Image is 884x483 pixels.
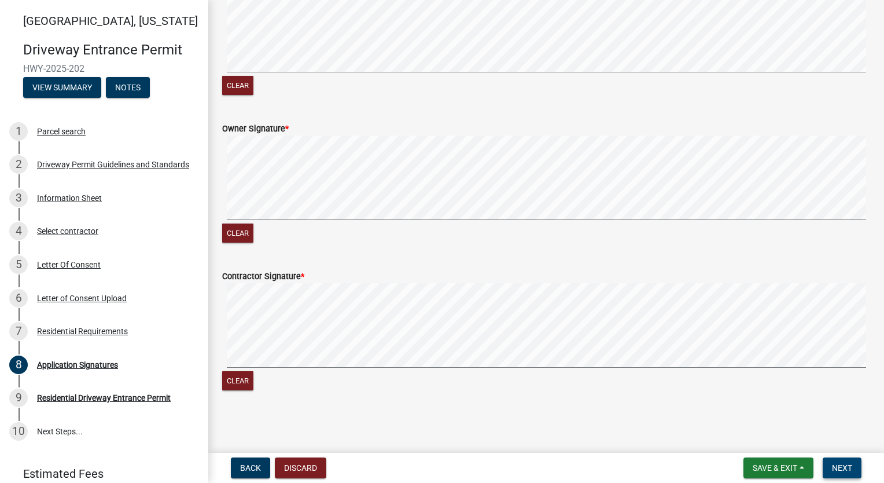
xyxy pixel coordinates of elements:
button: Notes [106,77,150,98]
span: Back [240,463,261,473]
div: Information Sheet [37,194,102,202]
div: 9 [9,389,28,407]
span: Save & Exit [753,463,797,473]
div: Parcel search [37,127,86,136]
div: Letter Of Consent [37,261,101,269]
div: Letter of Consent Upload [37,294,127,302]
div: 4 [9,222,28,240]
span: HWY-2025-202 [23,63,185,74]
span: Next [832,463,852,473]
div: Driveway Permit Guidelines and Standards [37,160,189,169]
div: 7 [9,322,28,341]
wm-modal-confirm: Notes [106,83,150,93]
div: 2 [9,155,28,174]
div: 1 [9,122,28,141]
div: Residential Requirements [37,327,128,335]
wm-modal-confirm: Summary [23,83,101,93]
button: Back [231,458,270,478]
button: Clear [222,224,253,243]
div: 10 [9,422,28,441]
div: 5 [9,255,28,274]
label: Contractor Signature [222,273,304,281]
button: Clear [222,371,253,390]
button: View Summary [23,77,101,98]
div: Select contractor [37,227,98,235]
div: Application Signatures [37,361,118,369]
button: Next [823,458,861,478]
label: Owner Signature [222,125,289,133]
div: 3 [9,189,28,207]
button: Discard [275,458,326,478]
div: 6 [9,289,28,308]
span: [GEOGRAPHIC_DATA], [US_STATE] [23,14,198,28]
div: Residential Driveway Entrance Permit [37,394,171,402]
button: Save & Exit [743,458,813,478]
div: 8 [9,356,28,374]
h4: Driveway Entrance Permit [23,42,199,58]
button: Clear [222,76,253,95]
